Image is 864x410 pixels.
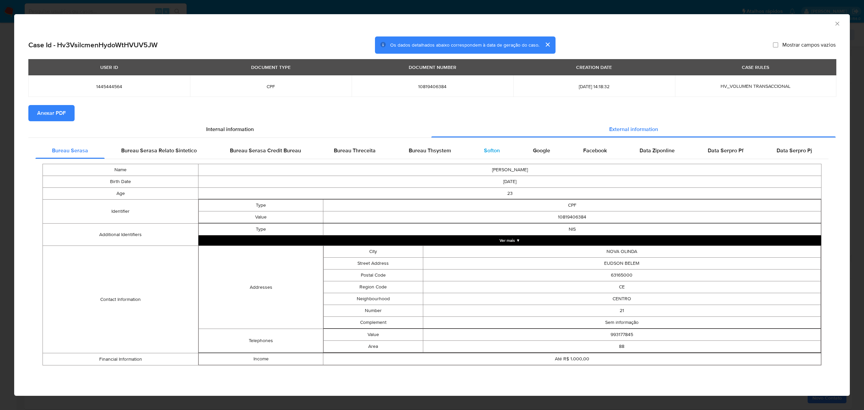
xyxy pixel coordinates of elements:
td: 21 [423,305,820,317]
span: Facebook [583,147,607,154]
td: [DATE] [198,176,821,188]
td: 23 [198,188,821,200]
td: Number [324,305,423,317]
span: Data Serpro Pj [777,147,812,154]
td: Street Address [324,258,423,270]
td: Complement [324,317,423,329]
td: Addresses [199,246,323,329]
span: Bureau Threceita [334,147,376,154]
td: NOVA OLINDA [423,246,820,258]
span: Data Serpro Pf [708,147,744,154]
td: Identifier [43,200,198,224]
td: EUDSON BELEM [423,258,820,270]
div: Detailed external info [35,143,829,159]
span: [DATE] 14:18:32 [521,83,667,89]
td: 10819406384 [323,211,821,223]
span: Softon [484,147,500,154]
td: 88 [423,341,820,353]
div: DOCUMENT TYPE [247,61,295,73]
div: CREATION DATE [572,61,616,73]
td: Type [199,224,323,235]
td: CE [423,281,820,293]
td: Type [199,200,323,211]
span: External information [609,125,658,133]
span: HV_VOLUMEN TRANSACCIONAL [721,83,790,89]
td: 63165000 [423,270,820,281]
td: Contact Information [43,246,198,353]
span: Data Ziponline [640,147,675,154]
button: Expand array [198,235,821,246]
span: Internal information [206,125,254,133]
td: Region Code [324,281,423,293]
span: 10819406384 [360,83,505,89]
td: Financial Information [43,353,198,365]
div: CASE RULES [738,61,773,73]
td: Income [199,353,323,365]
td: CPF [323,200,821,211]
td: Até R$ 1.000,00 [323,353,821,365]
td: CENTRO [423,293,820,305]
td: Additional Identifiers [43,224,198,246]
span: Mostrar campos vazios [782,42,836,48]
span: Bureau Thsystem [409,147,451,154]
td: Value [324,329,423,341]
button: cerrar [539,36,556,53]
span: CPF [198,83,344,89]
span: Bureau Serasa Relato Sintetico [121,147,197,154]
div: DOCUMENT NUMBER [405,61,460,73]
td: NIS [323,224,821,235]
button: Anexar PDF [28,105,75,121]
td: Neighbourhood [324,293,423,305]
div: USER ID [96,61,122,73]
td: City [324,246,423,258]
span: Anexar PDF [37,106,66,121]
td: Telephones [199,329,323,353]
td: [PERSON_NAME] [198,164,821,176]
span: Os dados detalhados abaixo correspondem à data de geração do caso. [390,42,539,48]
input: Mostrar campos vazios [773,42,778,48]
div: Detailed info [28,121,836,137]
td: Birth Date [43,176,198,188]
div: closure-recommendation-modal [14,14,850,396]
td: Sem informação [423,317,820,329]
td: 993177845 [423,329,820,341]
span: Bureau Serasa Credit Bureau [230,147,301,154]
span: 1445444564 [36,83,182,89]
td: Postal Code [324,270,423,281]
h2: Case Id - Hv3VsilcmenHydoWtHVUV5JW [28,41,158,49]
button: Fechar a janela [834,20,840,26]
span: Google [533,147,550,154]
span: Bureau Serasa [52,147,88,154]
td: Value [199,211,323,223]
td: Area [324,341,423,353]
td: Age [43,188,198,200]
td: Name [43,164,198,176]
